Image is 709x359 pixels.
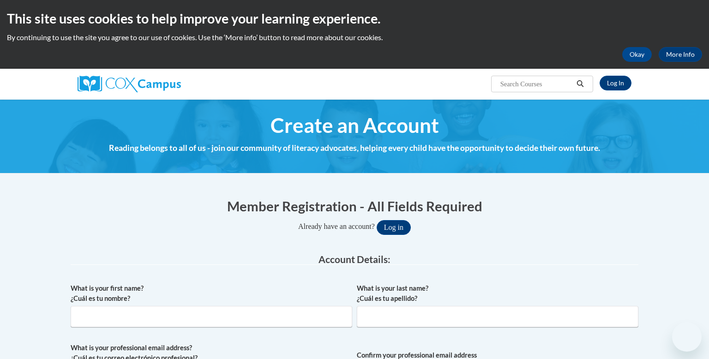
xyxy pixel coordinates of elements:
[318,253,391,265] span: Account Details:
[270,113,439,138] span: Create an Account
[659,47,702,62] a: More Info
[377,220,411,235] button: Log in
[672,322,702,352] iframe: Button to launch messaging window
[573,78,587,90] button: Search
[71,197,638,215] h1: Member Registration - All Fields Required
[7,9,702,28] h2: This site uses cookies to help improve your learning experience.
[78,76,181,92] img: Cox Campus
[622,47,652,62] button: Okay
[600,76,631,90] a: Log In
[7,32,702,42] p: By continuing to use the site you agree to our use of cookies. Use the ‘More info’ button to read...
[357,283,638,304] label: What is your last name? ¿Cuál es tu apellido?
[71,306,352,327] input: Metadata input
[357,306,638,327] input: Metadata input
[298,222,375,230] span: Already have an account?
[71,283,352,304] label: What is your first name? ¿Cuál es tu nombre?
[499,78,573,90] input: Search Courses
[71,142,638,154] h4: Reading belongs to all of us - join our community of literacy advocates, helping every child have...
